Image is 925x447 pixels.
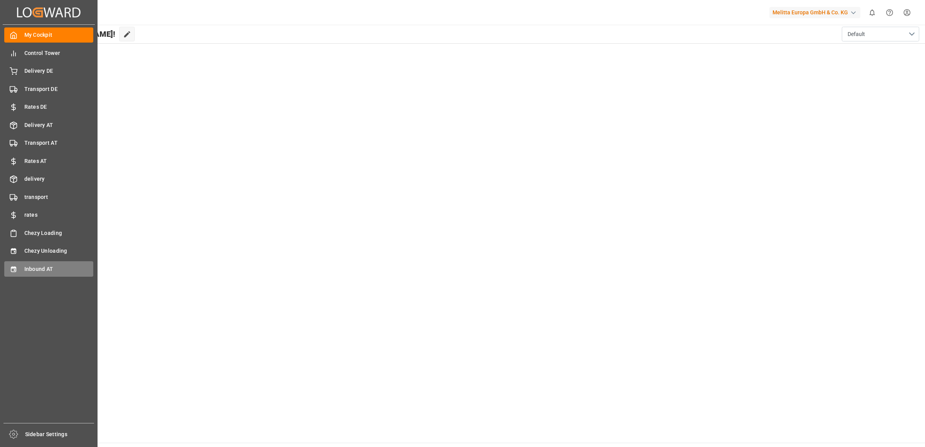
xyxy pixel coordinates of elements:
a: rates [4,207,93,223]
a: My Cockpit [4,27,93,43]
button: open menu [842,27,919,41]
div: Melitta Europa GmbH & Co. KG [769,7,860,18]
a: Delivery AT [4,117,93,132]
span: Sidebar Settings [25,430,94,438]
span: Chezy Unloading [24,247,94,255]
span: My Cockpit [24,31,94,39]
button: show 0 new notifications [863,4,881,21]
span: Default [848,30,865,38]
span: Transport AT [24,139,94,147]
span: delivery [24,175,94,183]
span: rates [24,211,94,219]
a: Rates AT [4,153,93,168]
span: Transport DE [24,85,94,93]
button: Melitta Europa GmbH & Co. KG [769,5,863,20]
a: Transport AT [4,135,93,151]
a: Inbound AT [4,261,93,276]
span: transport [24,193,94,201]
a: Chezy Loading [4,225,93,240]
a: Delivery DE [4,63,93,79]
a: Transport DE [4,81,93,96]
button: Help Center [881,4,898,21]
a: transport [4,189,93,204]
span: Rates AT [24,157,94,165]
a: delivery [4,171,93,187]
a: Chezy Unloading [4,243,93,259]
span: Rates DE [24,103,94,111]
span: Chezy Loading [24,229,94,237]
a: Rates DE [4,99,93,115]
span: Delivery DE [24,67,94,75]
span: Control Tower [24,49,94,57]
span: Delivery AT [24,121,94,129]
span: Inbound AT [24,265,94,273]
